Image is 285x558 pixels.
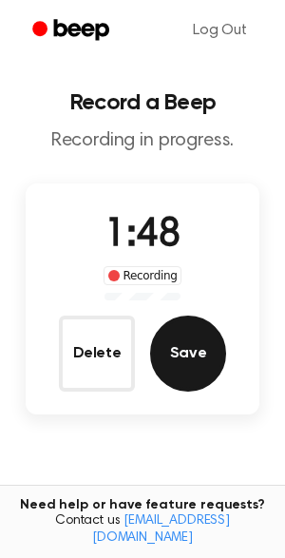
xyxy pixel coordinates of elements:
p: Recording in progress. [15,129,270,153]
a: Log Out [174,8,266,53]
span: 1:48 [104,216,180,256]
button: Save Audio Record [150,316,226,392]
button: Delete Audio Record [59,316,135,392]
div: Recording [104,266,182,285]
a: [EMAIL_ADDRESS][DOMAIN_NAME] [92,514,230,545]
span: Contact us [11,513,274,547]
h1: Record a Beep [15,91,270,114]
a: Beep [19,12,126,49]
